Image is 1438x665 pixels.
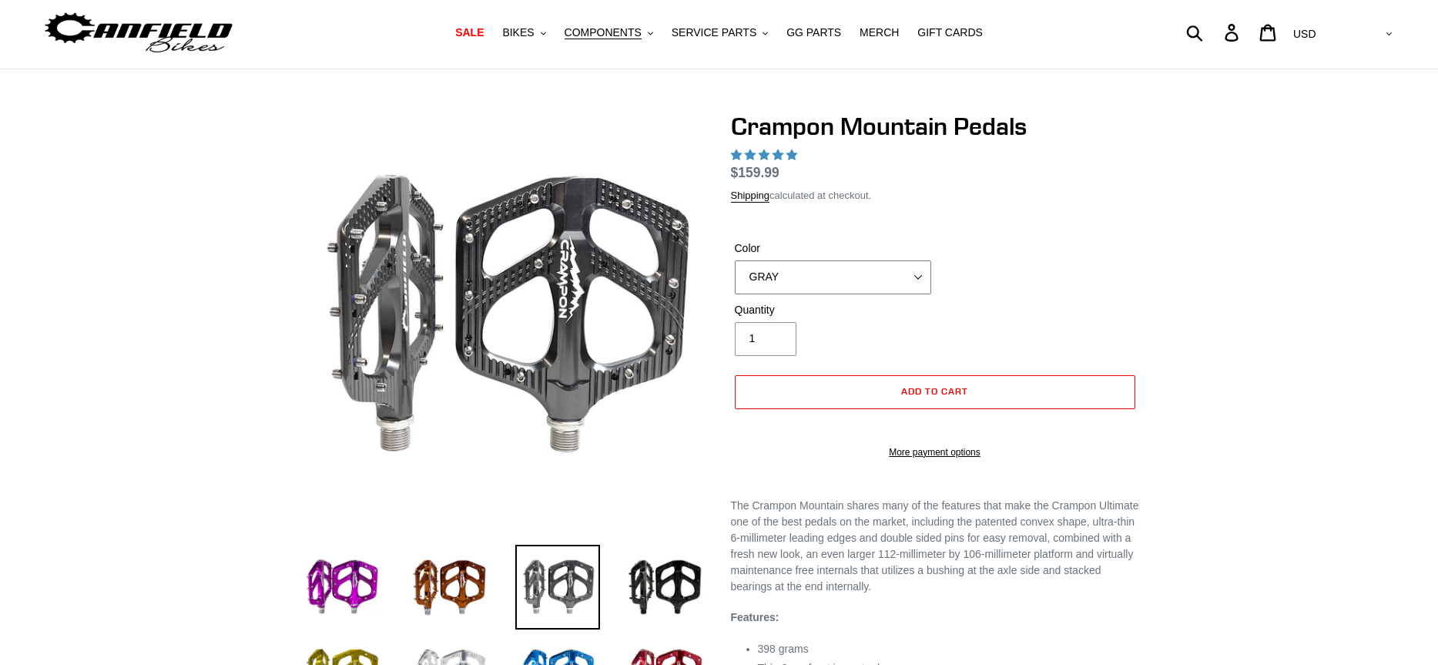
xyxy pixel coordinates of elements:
span: SERVICE PARTS [672,26,756,39]
a: Shipping [731,190,770,203]
a: SALE [447,22,491,43]
button: Add to cart [735,375,1135,409]
a: MERCH [852,22,907,43]
img: Load image into Gallery viewer, stealth [623,545,708,630]
img: Load image into Gallery viewer, purple [300,545,384,630]
span: GIFT CARDS [917,26,983,39]
span: GG PARTS [786,26,841,39]
span: 4.97 stars [731,149,800,161]
span: Add to cart [901,385,968,397]
label: Color [735,240,931,257]
span: SALE [455,26,484,39]
a: GIFT CARDS [910,22,991,43]
a: More payment options [735,445,1135,459]
button: BIKES [494,22,553,43]
img: Load image into Gallery viewer, grey [515,545,600,630]
span: MERCH [860,26,899,39]
button: COMPONENTS [557,22,661,43]
label: Quantity [735,302,931,318]
img: Canfield Bikes [42,8,235,57]
span: $159.99 [731,165,779,180]
img: Load image into Gallery viewer, bronze [407,545,492,630]
span: BIKES [502,26,534,39]
input: Search [1195,15,1234,49]
h1: Crampon Mountain Pedals [731,112,1139,141]
a: GG PARTS [779,22,849,43]
button: SERVICE PARTS [664,22,776,43]
span: COMPONENTS [565,26,642,39]
li: 398 grams [758,641,1139,657]
strong: Features: [731,611,779,623]
div: calculated at checkout. [731,188,1139,203]
p: The Crampon Mountain shares many of the features that make the Crampon Ultimate one of the best p... [731,498,1139,595]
